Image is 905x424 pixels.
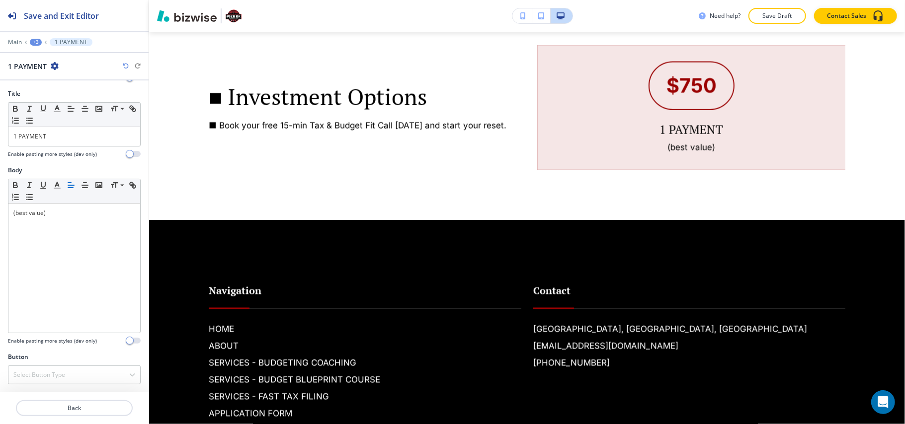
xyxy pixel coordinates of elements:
[13,132,135,141] p: 1 PAYMENT
[50,38,92,46] button: 1 PAYMENT
[710,11,740,20] h3: Need help?
[226,8,242,24] img: Your Logo
[16,400,133,416] button: Back
[659,122,723,137] p: 1 PAYMENT
[13,370,65,379] h4: Select Button Type
[8,150,97,158] h4: Enable pasting more styles (dev only)
[209,119,517,132] p: ■ Book your free 15-min Tax & Budget Fit Call [DATE] and start your reset.
[209,373,521,386] h6: SERVICES - BUDGET BLUEPRINT COURSE
[533,323,807,336] a: [GEOGRAPHIC_DATA], [GEOGRAPHIC_DATA], [GEOGRAPHIC_DATA]
[748,8,806,24] button: Save Draft
[24,10,99,22] h2: Save and Exit Editor
[871,390,895,414] div: Open Intercom Messenger
[533,356,610,369] a: [PHONE_NUMBER]
[30,39,42,46] button: +3
[8,39,22,46] button: Main
[209,407,521,420] h6: APPLICATION FORM
[8,89,20,98] h2: Title
[761,11,793,20] p: Save Draft
[666,76,716,96] p: $750
[209,84,517,110] p: ■ Investment Options
[814,8,897,24] button: Contact Sales
[667,141,715,154] p: (best value)
[8,61,47,71] h2: 1 PAYMENT
[209,356,521,369] h6: SERVICES - BUDGETING COACHING
[533,284,571,297] strong: Contact
[8,353,28,361] h2: Button
[209,390,521,403] h6: SERVICES - FAST TAX FILING
[8,337,97,345] h4: Enable pasting more styles (dev only)
[209,284,261,297] strong: Navigation
[157,10,217,22] img: Bizwise Logo
[827,11,866,20] p: Contact Sales
[13,209,135,217] p: (best value)
[17,404,132,413] p: Back
[533,340,678,353] a: [EMAIL_ADDRESS][DOMAIN_NAME]
[209,340,521,353] h6: ABOUT
[55,39,87,46] p: 1 PAYMENT
[8,166,22,175] h2: Body
[209,323,521,336] h6: HOME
